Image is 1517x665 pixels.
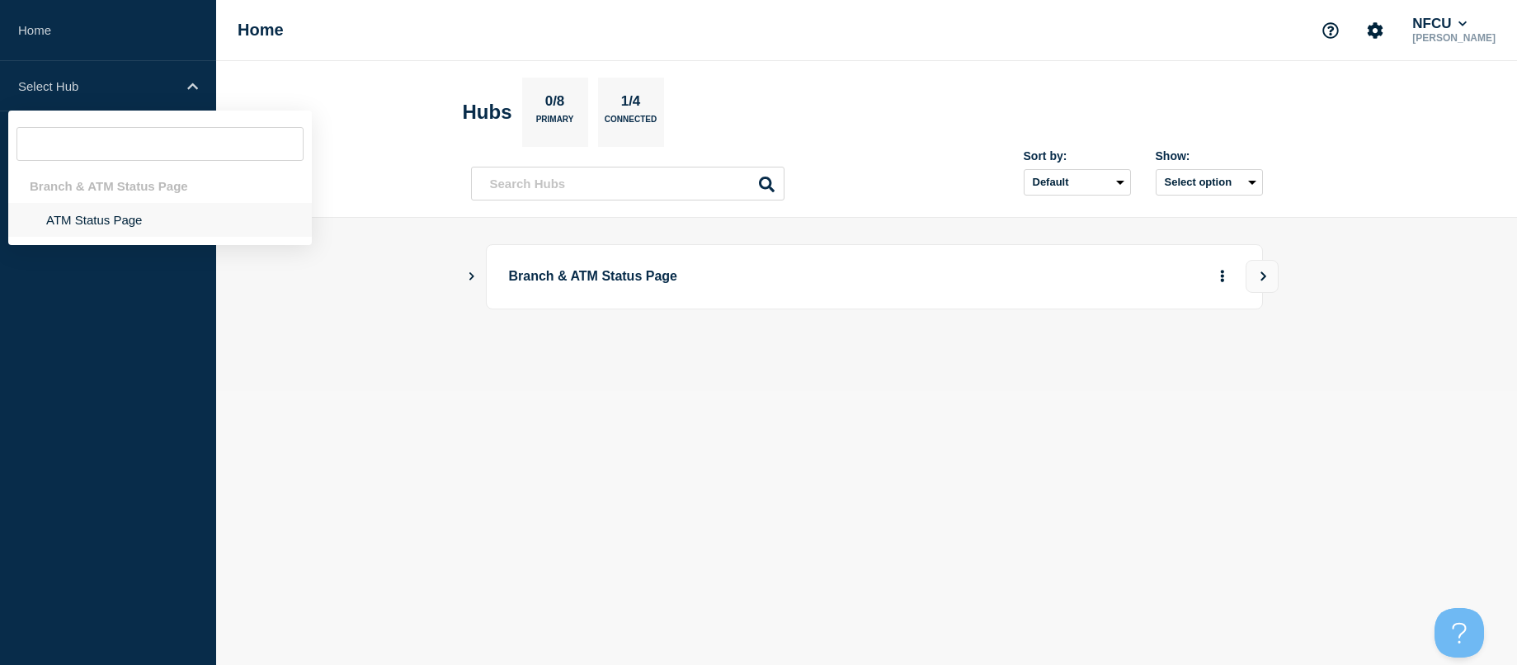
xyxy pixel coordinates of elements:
div: Sort by: [1024,149,1131,163]
iframe: Help Scout Beacon - Open [1435,608,1484,658]
button: Show Connected Hubs [468,271,476,283]
p: 1/4 [615,93,647,115]
button: Select option [1156,169,1263,196]
button: NFCU [1409,16,1470,32]
input: Search Hubs [471,167,784,200]
div: Show: [1156,149,1263,163]
div: Branch & ATM Status Page [8,169,312,203]
h1: Home [238,21,284,40]
p: Connected [605,115,657,132]
li: ATM Status Page [8,203,312,237]
p: Select Hub [18,79,177,93]
select: Sort by [1024,169,1131,196]
p: Primary [536,115,574,132]
h2: Hubs [463,101,512,124]
p: Branch & ATM Status Page [509,262,965,292]
button: Support [1313,13,1348,48]
p: [PERSON_NAME] [1409,32,1499,44]
button: Account settings [1358,13,1392,48]
button: View [1246,260,1279,293]
button: More actions [1212,262,1233,292]
p: 0/8 [539,93,571,115]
